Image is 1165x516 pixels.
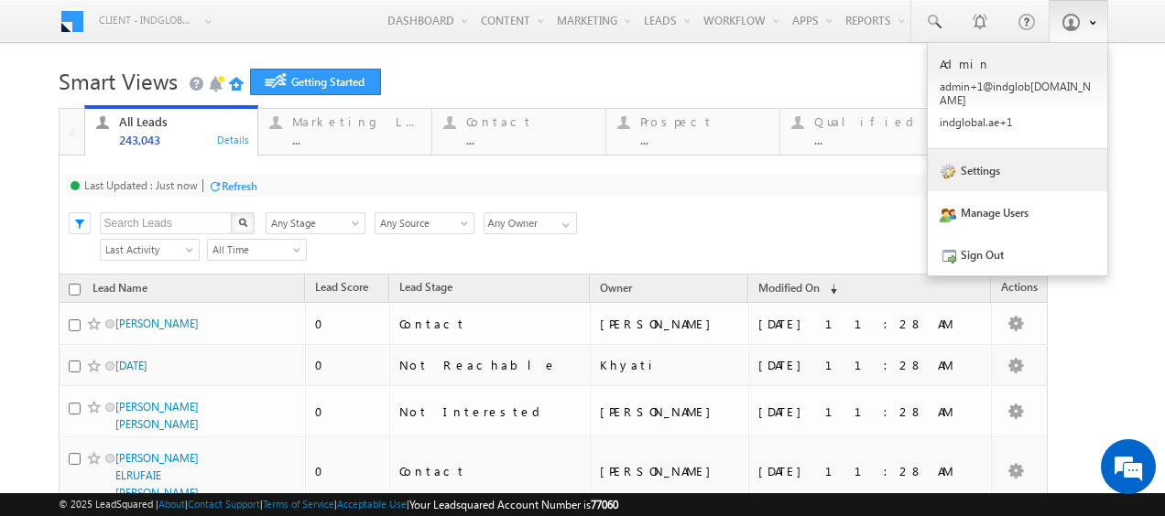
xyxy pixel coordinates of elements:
div: Khyati [600,357,740,373]
input: Check all records [69,284,81,296]
div: ... [814,133,942,146]
a: [DATE] [115,359,147,372]
a: Last Activity [100,239,200,261]
span: Lead Stage [399,280,452,294]
a: Lead Stage [390,277,462,301]
a: Getting Started [250,69,381,95]
div: All Leads [119,114,247,129]
a: Show All Items [552,213,575,231]
div: Refresh [222,179,257,193]
span: 77060 [591,498,618,511]
div: Not Interested [399,403,582,420]
span: Any Source [376,215,468,231]
input: Search Leads [100,212,233,234]
div: Qualified [814,114,942,129]
div: Prospect [640,114,768,129]
a: Contact Support [188,498,260,510]
p: indgl obal. ae+1 [940,115,1095,129]
div: 0 [315,463,381,479]
div: Lead Stage Filter [266,211,365,234]
div: [PERSON_NAME] [600,463,740,479]
a: Manage Users [928,191,1107,233]
div: 0 [315,403,381,420]
a: Lead Score [306,277,377,301]
div: Owner Filter [484,211,575,234]
div: [PERSON_NAME] [600,403,740,420]
img: Search [238,218,247,227]
span: Modified On [758,281,820,295]
div: 0 [315,357,381,373]
span: © 2025 LeadSquared | | | | | [59,496,618,513]
div: Marketing Leads [292,114,420,129]
a: [PERSON_NAME] [115,317,199,330]
div: ... [640,133,768,146]
div: ... [292,133,420,146]
a: Any Source [375,212,474,234]
div: Last Updated : Just now [84,178,198,192]
span: Last Activity [101,242,193,258]
a: [PERSON_NAME] ELRUFAIE [PERSON_NAME] [115,451,199,500]
div: 243,043 [119,133,247,146]
a: Terms of Service [263,498,334,510]
div: ... [466,133,594,146]
a: Marketing Leads... [257,109,432,155]
span: Owner [600,281,632,295]
span: Client - indglobal1 (77060) [99,11,195,29]
div: [DATE] 11:28 AM [758,357,984,373]
input: Type to Search [484,212,577,234]
a: All Leads243,043Details [84,105,259,156]
div: Details [216,131,251,147]
a: Admin admin+1@indglob[DOMAIN_NAME] indglobal.ae+1 [928,43,1107,149]
a: [PERSON_NAME] [PERSON_NAME] [115,400,199,431]
div: Lead Source Filter [375,211,474,234]
div: [DATE] 11:28 AM [758,463,984,479]
a: Modified On (sorted descending) [749,277,846,301]
a: Sign Out [928,233,1107,275]
a: Lead Name [83,278,157,302]
a: Contact... [431,109,606,155]
span: Lead Score [315,280,368,294]
span: (sorted descending) [822,282,837,296]
a: Prospect... [605,109,780,155]
div: [DATE] 11:28 AM [758,316,984,332]
p: Admin [940,56,1095,71]
div: [DATE] 11:28 AM [758,403,984,420]
p: admin +1@in dglob [DOMAIN_NAME] [940,80,1095,107]
span: All Time [208,242,300,258]
a: Acceptable Use [337,498,407,510]
span: Smart Views [59,66,178,95]
div: Contact [466,114,594,129]
a: Any Stage [266,212,365,234]
div: Contact [399,316,582,332]
a: All Time [207,239,307,261]
span: Actions [992,277,1047,301]
span: Your Leadsquared Account Number is [409,498,618,511]
div: Contact [399,463,582,479]
div: 0 [315,316,381,332]
span: Any Stage [267,215,359,231]
div: [PERSON_NAME] [600,316,740,332]
div: Not Reachable [399,357,582,373]
a: About [158,498,185,510]
a: Settings [928,149,1107,191]
a: Qualified... [779,109,954,155]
